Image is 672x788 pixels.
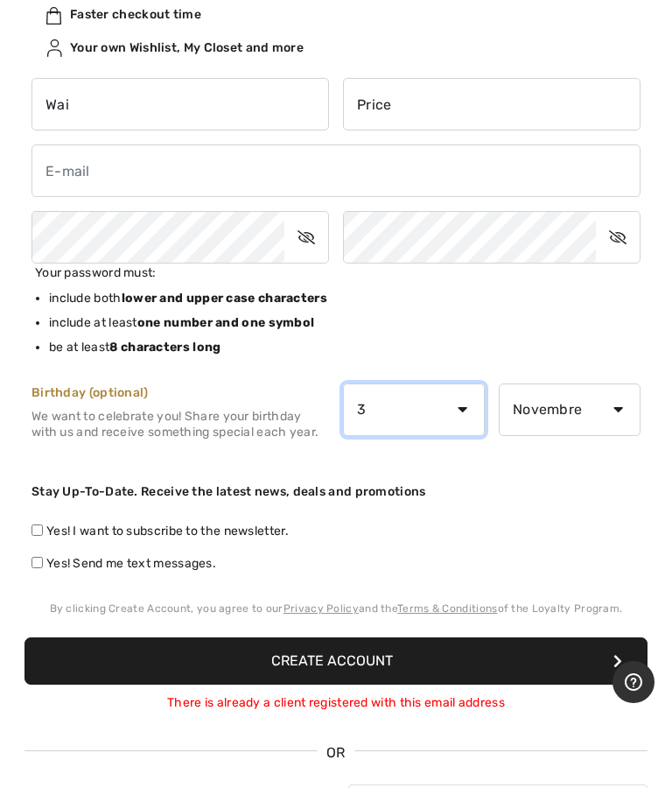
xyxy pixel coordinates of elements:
img: faster.svg [45,7,63,25]
input: E-mail [31,144,640,197]
div: There is already a client registered with this email address [24,685,647,721]
li: include at least [49,313,338,338]
span: OR [318,742,354,763]
button: Create Account [24,637,647,685]
b: lower and upper case characters [122,291,327,306]
label: Yes! I want to subscribe to the newsletter. [31,522,289,540]
b: 8 characters long [109,340,220,355]
div: Stay Up-To-Date. Receive the latest news, deals and promotions [31,468,640,515]
div: By clicking Create Account, you agree to our and the of the Loyalty Program. [24,601,647,616]
iframe: Opens a widget where you can find more information [612,661,654,705]
label: Yes! Send me text messages. [31,554,216,573]
div: Your own Wishlist, My Closet and more [45,39,626,57]
input: First name [31,78,329,130]
a: Terms & Conditions [397,602,497,615]
input: Last name [343,78,640,130]
div: Faster checkout time [45,5,626,24]
div: We want to celebrate you! Share your birthday with us and receive something special each year. [31,409,329,440]
li: include both [49,289,338,313]
li: be at least [49,338,338,362]
span: Your password must: [35,265,157,280]
img: ownWishlist.svg [45,39,63,57]
input: Yes! I want to subscribe to the newsletter. [31,524,43,536]
a: Privacy Policy [283,602,359,615]
b: one number and one symbol [137,315,315,330]
input: Yes! Send me text messages. [31,557,43,568]
div: Birthday (optional) [31,383,329,402]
